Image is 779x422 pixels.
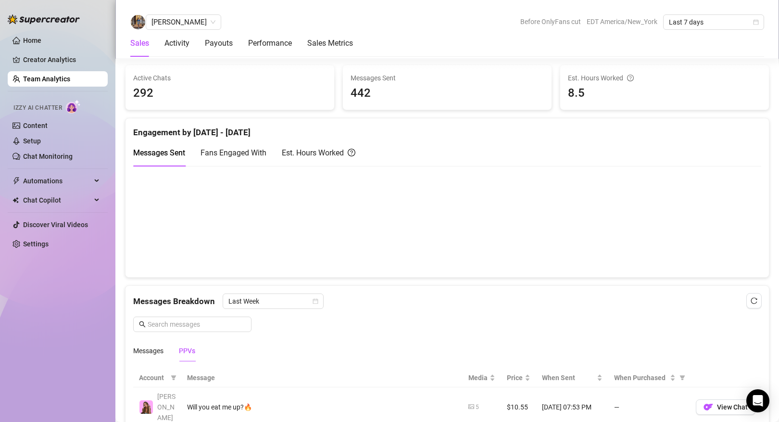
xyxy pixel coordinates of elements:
a: Content [23,122,48,129]
span: picture [468,404,474,409]
div: Will you eat me up?🔥 [187,402,457,412]
span: [PERSON_NAME] [157,393,176,422]
th: Message [181,369,463,387]
a: Team Analytics [23,75,70,83]
span: thunderbolt [13,177,20,185]
th: Media [463,369,501,387]
span: When Purchased [614,372,668,383]
span: Messages Sent [351,73,544,83]
a: Discover Viral Videos [23,221,88,229]
div: Messages Breakdown [133,294,761,309]
span: When Sent [542,372,595,383]
button: OFView Chat [696,399,755,415]
a: Settings [23,240,49,248]
img: Chat Copilot [13,197,19,204]
span: 442 [351,84,544,102]
span: question-circle [627,73,634,83]
div: Est. Hours Worked [282,147,355,159]
div: Open Intercom Messenger [746,389,769,412]
span: View Chat [717,403,748,411]
th: When Sent [536,369,608,387]
div: PPVs [179,345,195,356]
div: Activity [164,38,189,49]
span: calendar [313,298,318,304]
span: Messages Sent [133,148,185,157]
span: 292 [133,84,327,102]
img: OF [704,402,713,412]
th: Price [501,369,536,387]
span: Media [468,372,488,383]
a: OFView Chat [696,406,755,413]
span: filter [679,375,685,381]
div: Performance [248,38,292,49]
div: Messages [133,345,163,356]
div: Sales [130,38,149,49]
span: Automations [23,173,91,189]
span: EDT America/New_York [587,14,657,29]
span: Izzy AI Chatter [13,103,62,113]
div: Sales Metrics [307,38,353,49]
span: filter [678,371,687,385]
img: logo-BBDzfeDw.svg [8,14,80,24]
img: Marjorie Berces [131,15,145,29]
a: Home [23,37,41,44]
span: question-circle [348,147,355,159]
input: Search messages [148,319,246,330]
span: Marjorie Berces [151,15,215,29]
span: 8.5 [568,84,761,102]
img: Ari [139,400,153,414]
div: 5 [476,403,479,412]
div: Payouts [205,38,233,49]
span: Price [507,372,523,383]
span: Account [139,372,167,383]
span: filter [169,371,178,385]
span: Last Week [228,294,318,308]
span: Before OnlyFans cut [520,14,581,29]
img: AI Chatter [66,100,81,114]
div: Engagement by [DATE] - [DATE] [133,118,761,139]
span: calendar [753,19,759,25]
span: reload [751,297,757,304]
span: search [139,321,146,328]
a: Setup [23,137,41,145]
span: Last 7 days [669,15,758,29]
a: Creator Analytics [23,52,100,67]
span: Active Chats [133,73,327,83]
div: Est. Hours Worked [568,73,761,83]
span: Chat Copilot [23,192,91,208]
span: Fans Engaged With [201,148,266,157]
span: filter [171,375,176,381]
th: When Purchased [608,369,690,387]
a: Chat Monitoring [23,153,73,160]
